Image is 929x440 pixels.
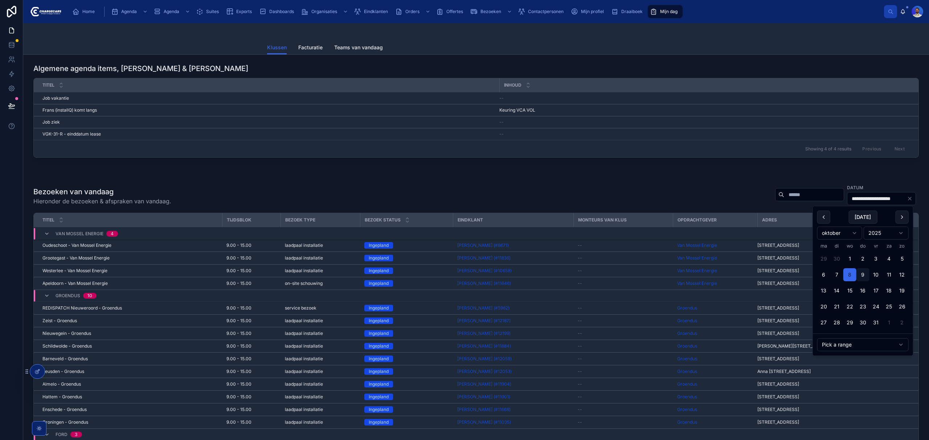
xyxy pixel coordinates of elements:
[226,305,276,311] a: 9.00 - 15.00
[578,242,582,248] span: --
[369,317,389,324] div: Ingepland
[285,356,356,362] a: laadpaal installatie
[42,318,218,324] a: Zeist - Groendus
[224,5,257,18] a: Exports
[757,369,910,374] a: Anna [STREET_ADDRESS]
[285,268,356,274] a: laadpaal installatie
[285,318,323,324] span: laadpaal installatie
[578,331,582,336] span: --
[883,252,896,265] button: zaterdag 4 oktober 2025
[226,242,251,248] span: 9.00 - 15.00
[285,242,356,248] a: laadpaal installatie
[848,211,877,224] button: [DATE]
[856,316,869,329] button: donderdag 30 oktober 2025
[42,95,495,101] a: Job vakantie
[516,5,569,18] a: Contactpersonen
[369,381,389,387] div: Ingepland
[364,317,449,324] a: Ingepland
[236,9,252,14] span: Exports
[677,343,697,349] a: Groendus
[285,255,323,261] span: laadpaal installatie
[369,356,389,362] div: Ingepland
[609,5,648,18] a: Draaiboek
[226,255,276,261] a: 9.00 - 15.00
[42,318,77,324] span: Zeist - Groendus
[817,252,830,265] button: maandag 29 september 2025
[285,331,323,336] span: laadpaal installatie
[29,6,61,17] img: App logo
[285,343,323,349] span: laadpaal installatie
[468,5,516,18] a: Bezoeken
[578,343,668,349] a: --
[578,268,582,274] span: --
[457,369,512,374] a: [PERSON_NAME] (#12053)
[285,281,356,286] a: on-site schouwing
[42,305,218,311] a: REDISPATCH Nieuweroord - Groendus
[369,368,389,375] div: Ingepland
[856,284,869,297] button: donderdag 16 oktober 2025
[869,268,883,281] button: vrijdag 10 oktober 2025
[480,9,501,14] span: Bezoeken
[369,305,389,311] div: Ingepland
[457,255,511,261] span: [PERSON_NAME] (#11836)
[883,300,896,313] button: zaterdag 25 oktober 2025
[42,268,107,274] span: Westerlee - Van Mossel Energie
[364,255,449,261] a: Ingepland
[457,305,569,311] a: [PERSON_NAME] (#5982)
[226,369,276,374] a: 9.00 - 15.00
[869,316,883,329] button: vrijdag 31 oktober 2025
[393,5,434,18] a: Orders
[42,381,81,387] span: Almelo - Groendus
[457,242,509,248] span: [PERSON_NAME] (#8671)
[856,300,869,313] button: donderdag 23 oktober 2025
[457,331,511,336] a: [PERSON_NAME] (#12199)
[457,305,509,311] span: [PERSON_NAME] (#5982)
[578,242,668,248] a: --
[817,300,830,313] button: maandag 20 oktober 2025
[42,369,84,374] span: Leusden - Groendus
[578,331,668,336] a: --
[757,381,799,387] span: [STREET_ADDRESS]
[677,242,717,248] a: Van Mossel Energie
[457,281,511,286] a: [PERSON_NAME] (#11646)
[457,356,512,362] span: [PERSON_NAME] (#12059)
[869,284,883,297] button: vrijdag 17 oktober 2025
[677,268,717,274] a: Van Mossel Energie
[757,255,910,261] a: [STREET_ADDRESS]
[285,305,316,311] span: service bezoek
[226,356,276,362] a: 9.00 - 15.00
[660,9,678,14] span: Mijn dag
[42,331,218,336] a: Nieuwegein - Groendus
[369,394,389,400] div: Ingepland
[578,255,582,261] span: --
[42,331,91,336] span: Nieuwegein - Groendus
[677,318,697,324] span: Groendus
[869,252,883,265] button: vrijdag 3 oktober 2025
[578,281,582,286] span: --
[830,316,843,329] button: dinsdag 28 oktober 2025
[70,5,100,18] a: Home
[499,131,504,137] span: --
[285,356,323,362] span: laadpaal installatie
[285,394,356,400] a: laadpaal installatie
[757,281,910,286] a: [STREET_ADDRESS]
[151,5,194,18] a: Agenda
[285,331,356,336] a: laadpaal installatie
[257,5,299,18] a: Dashboards
[56,293,80,299] span: Groendus
[677,369,697,374] span: Groendus
[67,4,884,20] div: scrollable content
[42,255,110,261] span: Grootegast - Van Mossel Energie
[457,381,511,387] span: [PERSON_NAME] (#11904)
[42,268,218,274] a: Westerlee - Van Mossel Energie
[757,381,910,387] a: [STREET_ADDRESS]
[843,284,856,297] button: woensdag 15 oktober 2025
[457,318,511,324] a: [PERSON_NAME] (#12187)
[42,305,122,311] span: REDISPATCH Nieuweroord - Groendus
[817,268,830,281] button: maandag 6 oktober 2025
[82,9,95,14] span: Home
[457,255,569,261] a: [PERSON_NAME] (#11836)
